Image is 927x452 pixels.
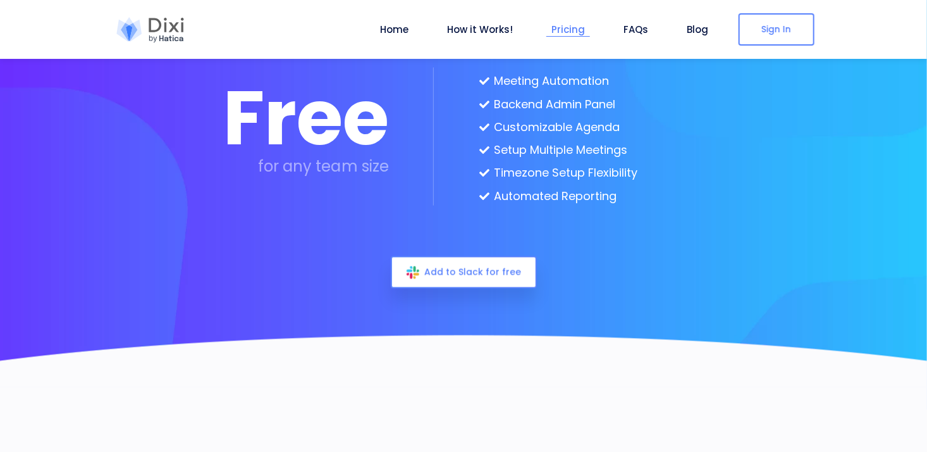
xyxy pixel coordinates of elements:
h3: Free [223,90,389,147]
a: Pricing [546,22,590,37]
a: How it Works! [442,22,518,37]
a: Home [375,22,414,37]
li: Meeting Automation [479,73,637,91]
a: FAQs [618,22,653,37]
h6: for any team size [223,160,389,175]
li: Setup Multiple Meetings [479,142,637,160]
span: Add to Slack for free [424,266,521,279]
a: Sign In [739,13,814,46]
a: Add to Slack for free [391,256,537,289]
a: Blog [682,22,713,37]
li: Customizable Agenda [479,119,637,137]
img: slack-icon [407,267,419,279]
li: Timezone Setup Flexibility [479,165,637,182]
li: Automated Reporting [479,188,637,206]
li: Backend Admin Panel [479,96,637,114]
